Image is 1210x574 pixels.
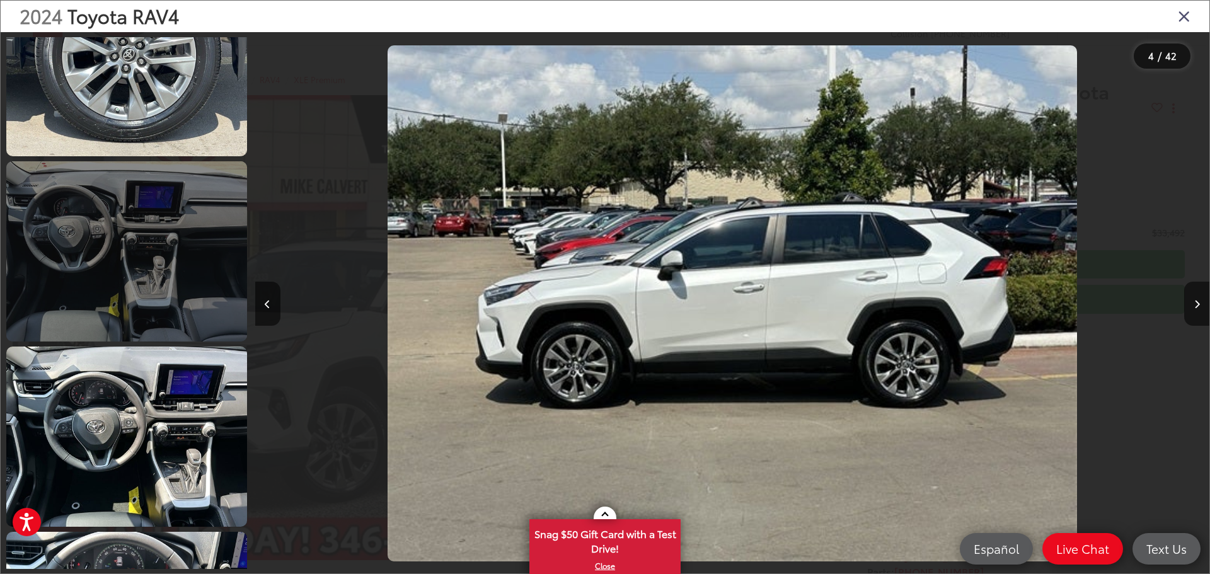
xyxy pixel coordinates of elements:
[1050,541,1115,556] span: Live Chat
[1184,282,1209,326] button: Next image
[1132,533,1201,565] a: Text Us
[255,45,1209,562] div: 2024 Toyota RAV4 XLE Premium 3
[388,45,1076,562] img: 2024 Toyota RAV4 XLE Premium
[1148,49,1154,62] span: 4
[1178,8,1190,24] i: Close gallery
[67,2,179,29] span: Toyota RAV4
[1165,49,1177,62] span: 42
[20,2,62,29] span: 2024
[255,282,280,326] button: Previous image
[531,520,679,559] span: Snag $50 Gift Card with a Test Drive!
[4,345,249,529] img: 2024 Toyota RAV4 XLE Premium
[1156,52,1163,60] span: /
[967,541,1025,556] span: Español
[1140,541,1193,556] span: Text Us
[1042,533,1123,565] a: Live Chat
[960,533,1033,565] a: Español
